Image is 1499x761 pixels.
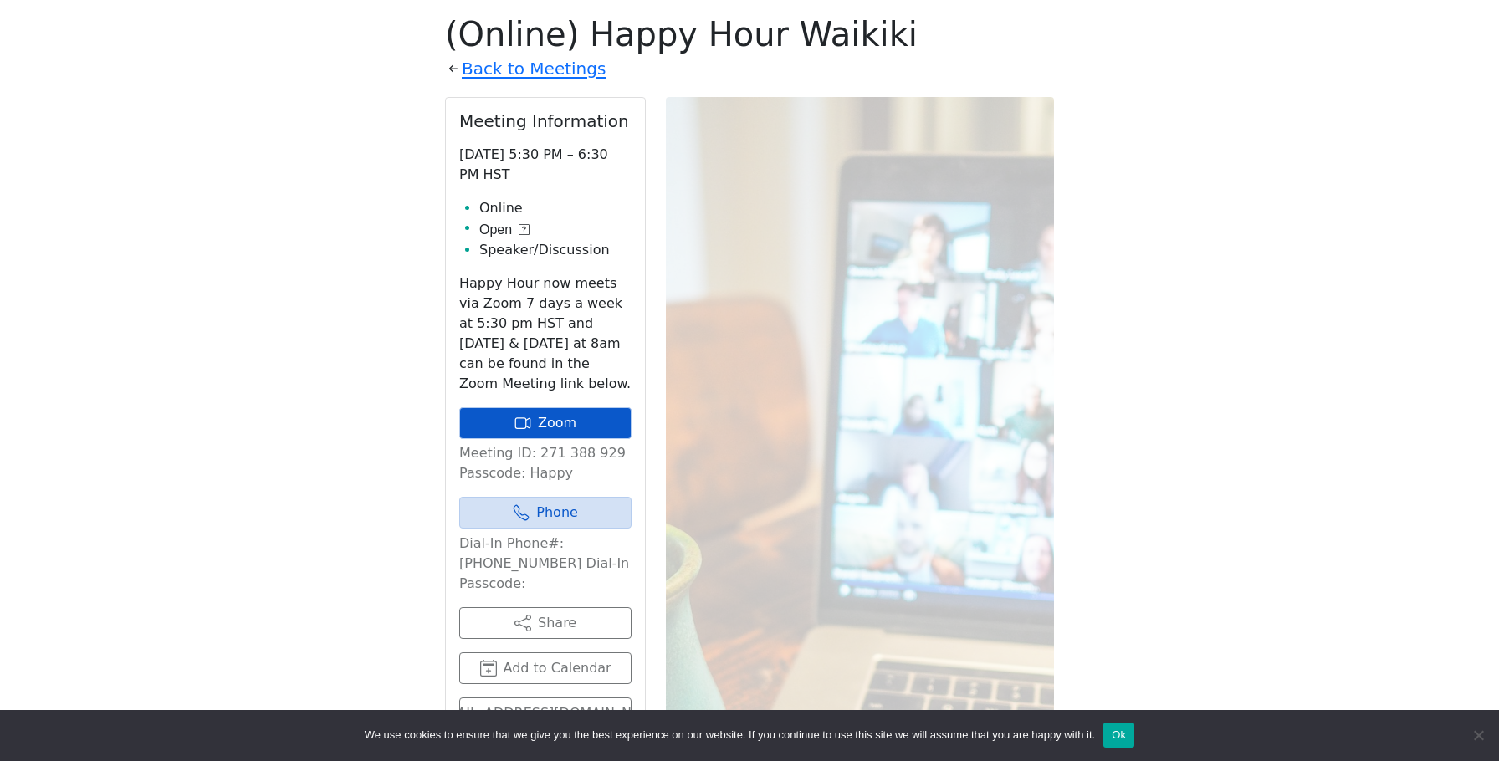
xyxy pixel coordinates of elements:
span: No [1470,727,1486,743]
a: Phone [459,497,632,529]
button: Share [459,607,632,639]
h2: Meeting Information [459,111,632,131]
button: Open [479,220,530,240]
a: [EMAIL_ADDRESS][DOMAIN_NAME] [459,697,632,729]
li: Speaker/Discussion [479,240,632,260]
button: Add to Calendar [459,652,632,684]
p: Dial-In Phone#: [PHONE_NUMBER] Dial-In Passcode: [459,534,632,594]
p: Happy Hour now meets via Zoom 7 days a week at 5:30 pm HST and [DATE] & [DATE] at 8am can be foun... [459,273,632,394]
p: Meeting ID: 271 388 929 Passcode: Happy [459,443,632,483]
span: We use cookies to ensure that we give you the best experience on our website. If you continue to ... [365,727,1095,743]
a: Zoom [459,407,632,439]
button: Ok [1103,723,1134,748]
a: Back to Meetings [462,54,606,84]
h1: (Online) Happy Hour Waikiki [445,14,1054,54]
p: [DATE] 5:30 PM – 6:30 PM HST [459,145,632,185]
span: Open [479,220,512,240]
li: Online [479,198,632,218]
